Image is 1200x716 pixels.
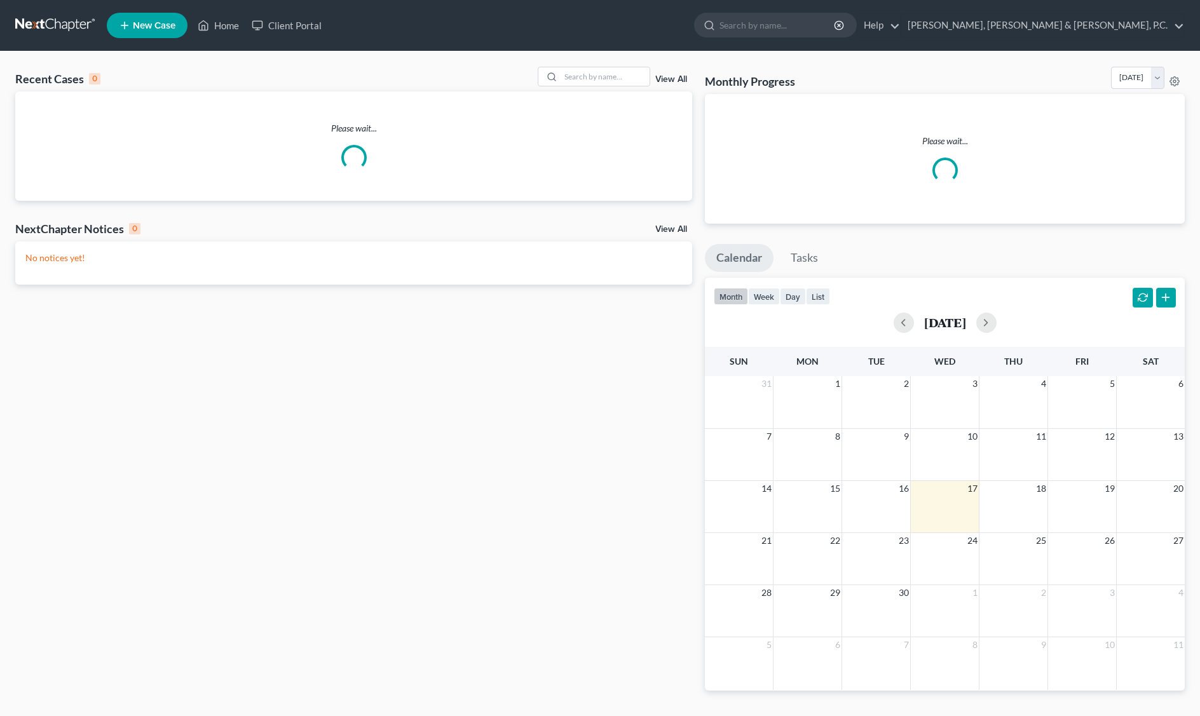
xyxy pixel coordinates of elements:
[1040,585,1047,600] span: 2
[1172,533,1185,548] span: 27
[966,481,979,496] span: 17
[133,21,175,30] span: New Case
[901,14,1184,37] a: [PERSON_NAME], [PERSON_NAME] & [PERSON_NAME], P.C.
[806,288,830,305] button: list
[857,14,900,37] a: Help
[903,376,910,391] span: 2
[924,316,966,329] h2: [DATE]
[966,533,979,548] span: 24
[765,637,773,652] span: 5
[1103,637,1116,652] span: 10
[15,71,100,86] div: Recent Cases
[971,376,979,391] span: 3
[1040,376,1047,391] span: 4
[15,221,140,236] div: NextChapter Notices
[1035,533,1047,548] span: 25
[1172,637,1185,652] span: 11
[1172,481,1185,496] span: 20
[714,288,748,305] button: month
[191,14,245,37] a: Home
[897,481,910,496] span: 16
[25,252,682,264] p: No notices yet!
[655,225,687,234] a: View All
[971,637,979,652] span: 8
[971,585,979,600] span: 1
[903,429,910,444] span: 9
[1040,637,1047,652] span: 9
[779,244,829,272] a: Tasks
[760,585,773,600] span: 28
[655,75,687,84] a: View All
[1177,585,1185,600] span: 4
[829,481,842,496] span: 15
[730,356,748,367] span: Sun
[760,481,773,496] span: 14
[89,73,100,84] div: 0
[868,356,885,367] span: Tue
[715,135,1175,147] p: Please wait...
[897,533,910,548] span: 23
[15,122,692,135] p: Please wait...
[705,74,795,89] h3: Monthly Progress
[719,13,836,37] input: Search by name...
[1004,356,1023,367] span: Thu
[834,429,842,444] span: 8
[934,356,955,367] span: Wed
[780,288,806,305] button: day
[829,533,842,548] span: 22
[834,376,842,391] span: 1
[1103,481,1116,496] span: 19
[796,356,819,367] span: Mon
[1143,356,1159,367] span: Sat
[129,223,140,234] div: 0
[1075,356,1089,367] span: Fri
[1108,585,1116,600] span: 3
[705,244,774,272] a: Calendar
[561,67,650,86] input: Search by name...
[760,533,773,548] span: 21
[760,376,773,391] span: 31
[897,585,910,600] span: 30
[1035,481,1047,496] span: 18
[1103,429,1116,444] span: 12
[748,288,780,305] button: week
[966,429,979,444] span: 10
[1108,376,1116,391] span: 5
[245,14,328,37] a: Client Portal
[903,637,910,652] span: 7
[1177,376,1185,391] span: 6
[1103,533,1116,548] span: 26
[1172,429,1185,444] span: 13
[1035,429,1047,444] span: 11
[829,585,842,600] span: 29
[765,429,773,444] span: 7
[834,637,842,652] span: 6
